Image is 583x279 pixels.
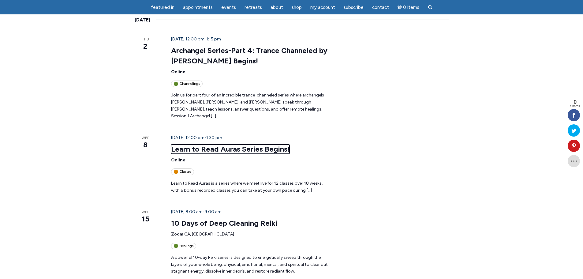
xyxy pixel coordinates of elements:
p: A powerful 10-day Reiki series is designed to energetically sweep through the layers of your whol... [171,254,330,275]
span: [DATE] 8:00 am [171,209,203,214]
span: 1:30 pm [206,135,222,140]
a: About [267,2,287,13]
span: Shop [292,5,302,10]
a: Learn to Read Auras Series Begins! [171,145,290,154]
span: About [271,5,283,10]
span: Appointments [183,5,213,10]
p: Join us for part four of an incredible trance-channeled series where archangels [PERSON_NAME], [P... [171,92,330,120]
span: My Account [310,5,335,10]
span: Zoom [171,232,183,237]
a: Contact [368,2,393,13]
span: 2 [135,41,156,51]
a: 10 Days of Deep Cleaning Reiki [171,219,277,228]
span: Thu [135,37,156,42]
span: Online [171,69,185,74]
span: 9:00 am [204,209,222,214]
span: Contact [372,5,389,10]
a: Cart0 items [394,1,423,13]
span: Subscribe [344,5,364,10]
a: Archangel Series-Part 4: Trance Channeled by [PERSON_NAME] Begins! [171,46,327,66]
i: Cart [398,5,403,10]
time: - [171,36,221,42]
p: Learn to Read Auras is a series where we meet live for 12 classes over 18 weeks, with 6 bonus rec... [171,180,330,194]
span: Wed [135,136,156,141]
time: - [171,209,222,214]
span: Shares [570,105,580,108]
span: Online [171,157,185,163]
div: Channelings [171,81,203,87]
a: Retreats [241,2,266,13]
span: 8 [135,140,156,150]
time: [DATE] [135,16,150,24]
a: Subscribe [340,2,367,13]
a: My Account [307,2,339,13]
span: GA, [GEOGRAPHIC_DATA] [184,232,234,237]
time: - [171,135,222,140]
a: Shop [288,2,305,13]
div: Classes [171,168,194,175]
span: featured in [151,5,174,10]
span: 0 items [403,5,419,10]
span: Wed [135,210,156,215]
span: 15 [135,214,156,224]
a: Events [218,2,240,13]
span: [DATE] 12:00 pm [171,135,204,140]
span: 0 [570,99,580,105]
span: 1:15 pm [206,36,221,42]
span: Retreats [245,5,262,10]
a: Appointments [179,2,216,13]
span: Events [221,5,236,10]
div: Healings [171,243,196,249]
a: featured in [147,2,178,13]
span: [DATE] 12:00 pm [171,36,204,42]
